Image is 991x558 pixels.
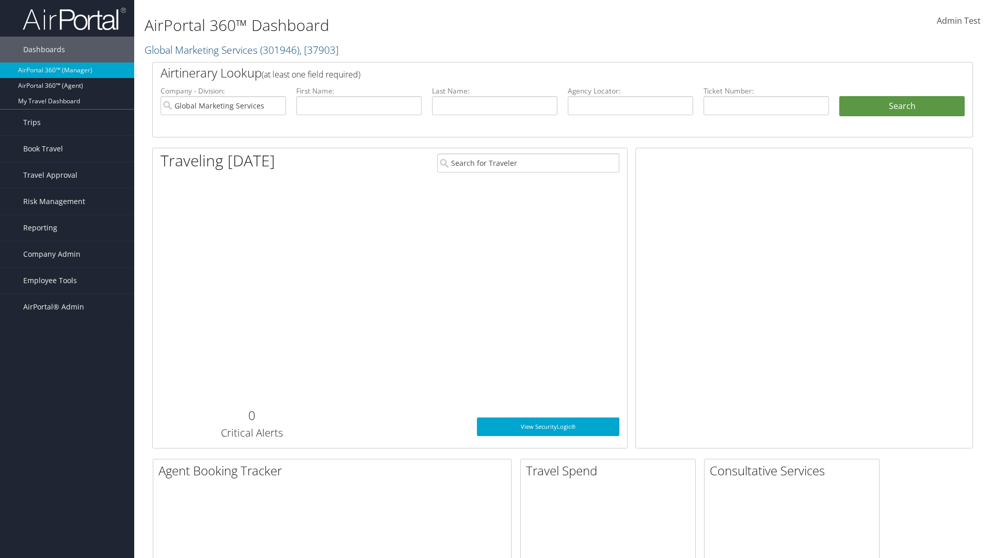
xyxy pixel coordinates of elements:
[437,153,619,173] input: Search for Traveler
[23,162,77,188] span: Travel Approval
[23,294,84,320] span: AirPortal® Admin
[937,5,981,37] a: Admin Test
[23,241,81,267] span: Company Admin
[299,43,339,57] span: , [ 37903 ]
[23,110,41,135] span: Trips
[839,96,965,117] button: Search
[158,462,511,479] h2: Agent Booking Tracker
[262,69,360,80] span: (at least one field required)
[23,7,126,31] img: airportal-logo.png
[161,64,897,82] h2: Airtinerary Lookup
[23,268,77,293] span: Employee Tools
[568,86,693,96] label: Agency Locator:
[710,462,879,479] h2: Consultative Services
[296,86,422,96] label: First Name:
[260,43,299,57] span: ( 301946 )
[161,150,275,172] h1: Traveling [DATE]
[526,462,695,479] h2: Travel Spend
[161,407,343,424] h2: 0
[704,86,829,96] label: Ticket Number:
[145,14,702,36] h1: AirPortal 360™ Dashboard
[161,86,286,96] label: Company - Division:
[937,15,981,26] span: Admin Test
[432,86,557,96] label: Last Name:
[145,43,339,57] a: Global Marketing Services
[477,417,619,436] a: View SecurityLogic®
[161,426,343,440] h3: Critical Alerts
[23,215,57,241] span: Reporting
[23,189,85,214] span: Risk Management
[23,136,63,162] span: Book Travel
[23,37,65,63] span: Dashboards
